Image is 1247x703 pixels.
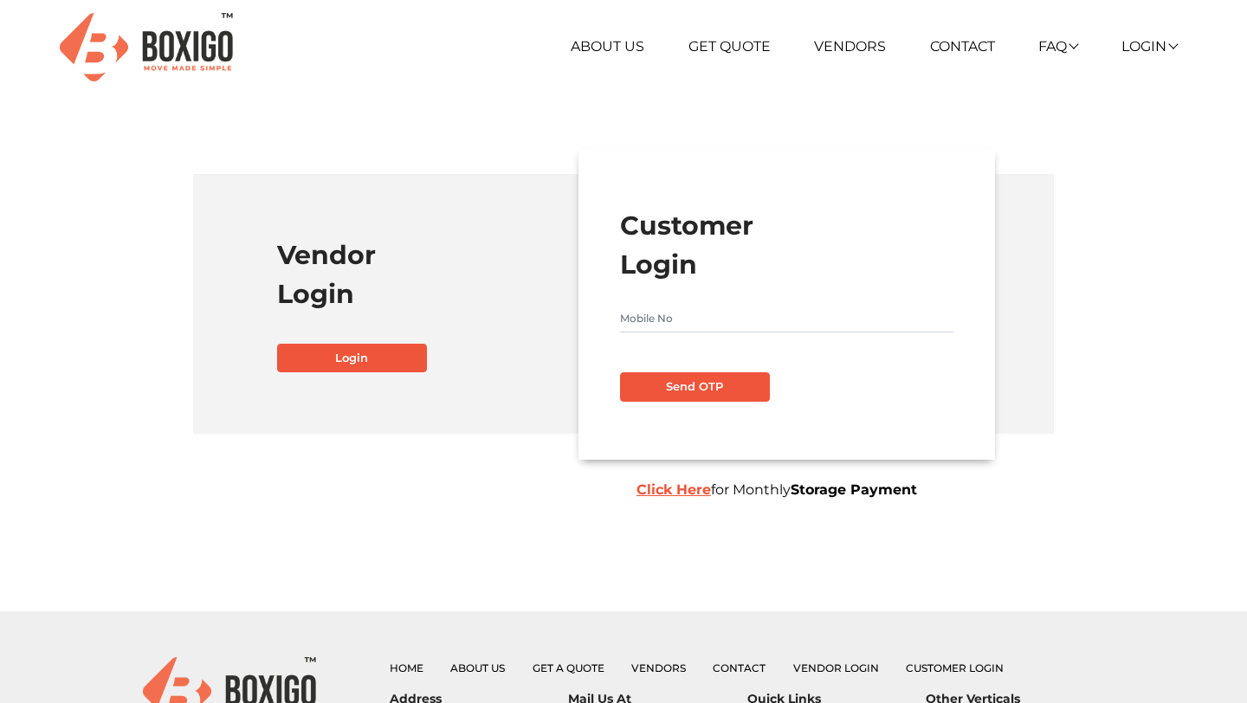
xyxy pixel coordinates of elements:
[60,13,233,81] img: Boxigo
[450,661,505,674] a: About Us
[390,661,423,674] a: Home
[620,305,953,332] input: Mobile No
[713,661,766,674] a: Contact
[620,372,770,402] button: Send OTP
[636,481,711,498] a: Click Here
[1121,38,1177,55] a: Login
[631,661,686,674] a: Vendors
[1038,38,1077,55] a: FAQ
[791,481,917,498] b: Storage Payment
[930,38,995,55] a: Contact
[623,480,1117,500] div: for Monthly
[533,661,604,674] a: Get a Quote
[620,206,953,284] h1: Customer Login
[814,38,886,55] a: Vendors
[277,344,427,373] a: Login
[688,38,771,55] a: Get Quote
[571,38,644,55] a: About Us
[906,661,1004,674] a: Customer Login
[277,235,611,313] h1: Vendor Login
[793,661,879,674] a: Vendor Login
